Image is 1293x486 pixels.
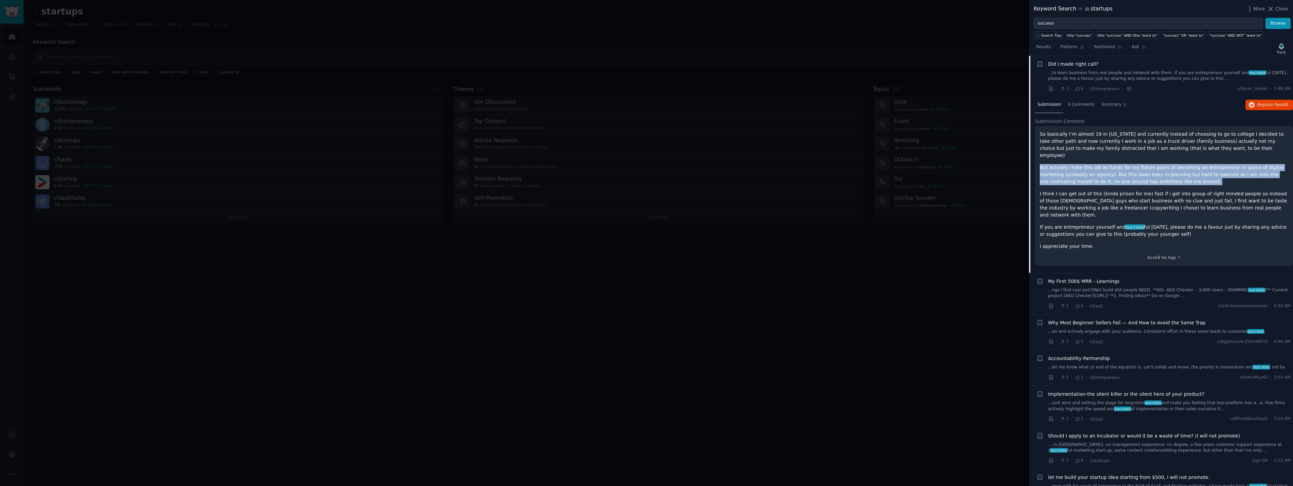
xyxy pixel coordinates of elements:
span: success [1125,224,1145,230]
div: Track [1277,50,1286,55]
a: ...ngs I find cool and ONLY build shit people NEED. **6th: AEO Checker - 3,000 Users - 500MRR€,su... [1048,287,1291,299]
span: · [1071,416,1072,423]
a: let me build your startup idea starting from $500, I will not promote. [1048,474,1210,481]
span: · [1086,416,1087,423]
span: success [1249,70,1266,75]
span: · [1056,374,1058,381]
span: 3:54 AM [1274,375,1291,381]
a: title:"success" AND title:"want to" [1096,31,1159,39]
span: · [1071,457,1072,464]
span: r/Entrepreneur [1090,375,1120,380]
span: 4:46 AM [1274,303,1291,309]
a: ... in [GEOGRAPHIC_DATA]), no management experience, no degree, a few years customer support expe... [1048,442,1291,454]
span: · [1270,375,1271,381]
a: Implementation-the silent killer or the silent hero of your product? [1048,391,1205,398]
span: · [1086,374,1087,381]
span: 4 [1075,303,1083,309]
span: 3 [1060,303,1068,309]
span: 3 [1075,416,1083,422]
a: ...to learn business from real people and network with them. If you are entrepreneur yourself and... [1048,70,1291,82]
span: 3 [1060,339,1068,345]
span: Summary [1101,102,1121,108]
a: Should I apply to an incubator or would it be a waste of time? (I will not promote) [1048,432,1240,440]
span: 1:13 AM [1274,458,1291,464]
a: "success" AND NOT "want to" [1208,31,1263,39]
span: 1 [1060,375,1068,381]
span: · [1056,85,1058,92]
span: r/SaaS [1090,417,1103,422]
span: Close [1275,5,1288,12]
span: · [1270,86,1271,92]
span: · [1086,85,1087,92]
span: r/SaaS [1090,304,1103,309]
span: Submission Contents [1035,118,1085,125]
div: Scroll to top ↑ [1040,255,1288,261]
span: 5 [1075,339,1083,345]
a: Accountability Partnership [1048,355,1110,362]
span: success [1247,329,1264,334]
span: · [1270,416,1271,422]
span: in [1079,6,1082,12]
div: Keyword Search startups [1034,5,1113,13]
a: "success" OR "want to" [1161,31,1205,39]
a: Patterns [1058,42,1087,56]
span: Did I made right call? [1048,61,1099,68]
p: But actually I take this job as funds for my future plans of becoming an entrepreneur in space of... [1040,164,1288,185]
span: Ask [1132,44,1139,50]
span: u/gn-04 [1252,458,1267,464]
button: Close [1267,5,1288,12]
span: u/Karan_leader [1236,86,1267,92]
span: 6 Comments [1068,102,1094,108]
span: · [1122,85,1124,92]
a: Why Most Beginner Sellers Fail — And How to Avoid the Same Trap [1048,319,1206,326]
span: 4:04 AM [1274,339,1291,345]
input: Try a keyword related to your business [1034,18,1263,29]
span: success [1114,407,1131,411]
div: "success" AND NOT "want to" [1209,33,1262,38]
span: · [1086,457,1087,464]
span: · [1071,338,1072,345]
button: Browse [1265,18,1291,29]
span: 6 [1075,458,1083,464]
span: r/SaaS [1090,339,1103,344]
span: 3:14 AM [1274,416,1291,422]
p: So basically I’m almost 19 in [US_STATE] and currently instead of choosing to go to college I dec... [1040,131,1288,159]
span: · [1071,85,1072,92]
span: 2 [1060,416,1068,422]
span: on Reddit [1269,102,1288,107]
span: Search Tips [1041,33,1062,38]
button: Track [1274,41,1288,56]
span: More [1253,5,1265,12]
span: u/HaruMiyaGi [1240,375,1268,381]
a: ...let me know what ur end of the equation is. Let's collab and move, the priority is momentum an... [1048,364,1291,370]
button: Search Tips [1034,31,1063,39]
span: · [1056,416,1058,423]
a: Results [1034,42,1053,56]
div: "success" OR "want to" [1163,33,1204,38]
span: Submission [1037,102,1061,108]
span: u/WhatAboutSaaS [1230,416,1268,422]
a: title:"success" [1065,31,1094,39]
span: r/startups [1090,458,1110,463]
span: · [1056,302,1058,310]
span: 3 [1060,86,1068,92]
span: success [1050,448,1067,453]
p: I appreciate your time. [1040,243,1288,250]
div: title:"success" AND title:"want to" [1097,33,1157,38]
span: Results [1036,44,1051,50]
span: · [1071,302,1072,310]
a: ...an and actively engage with your audience. Consistent effort in these areas leads to sustained... [1048,329,1291,335]
button: Replyon Reddit [1246,100,1293,110]
span: · [1056,457,1058,464]
span: · [1270,303,1271,309]
a: My First 500$ MRR - Learnings [1048,278,1120,285]
span: Sentiment [1094,44,1115,50]
a: ...uick wins and setting the stage for long-termsuccessand make you feeling that tool-platform ha... [1048,400,1291,412]
span: · [1270,458,1271,464]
